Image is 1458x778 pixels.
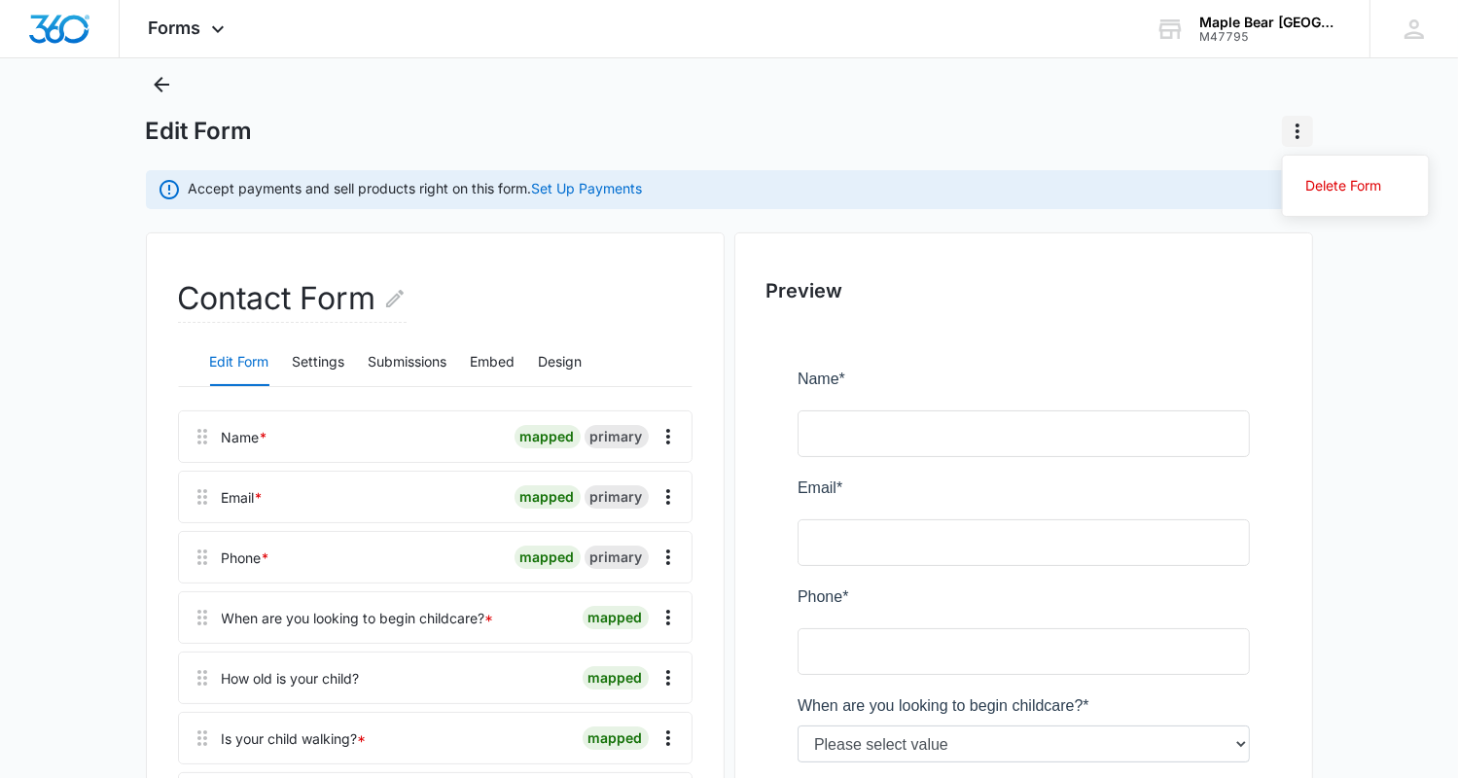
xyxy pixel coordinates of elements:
button: Delete Form [1283,171,1429,200]
button: Edit Form [210,339,269,386]
div: mapped [583,726,649,750]
div: mapped [583,666,649,690]
button: Settings [293,339,345,386]
button: Embed [471,339,516,386]
div: primary [585,425,649,448]
h1: Edit Form [146,117,253,146]
div: mapped [515,425,581,448]
button: Overflow Menu [653,602,684,633]
div: When are you looking to begin childcare? [222,608,494,628]
div: Name [222,427,268,447]
span: Forms [149,18,201,38]
button: Edit Form Name [383,275,407,322]
div: Delete Form [1306,179,1382,193]
button: Overflow Menu [653,421,684,452]
h2: Contact Form [178,275,407,323]
p: Accept payments and sell products right on this form. [189,178,643,198]
button: Overflow Menu [653,723,684,754]
button: Back [146,69,177,100]
div: primary [585,546,649,569]
button: Overflow Menu [653,542,684,573]
button: Submissions [369,339,447,386]
div: Is your child walking? [222,728,367,749]
button: Design [539,339,583,386]
button: Actions [1282,116,1313,147]
div: Email [222,487,264,508]
a: Set Up Payments [532,180,643,196]
h2: Preview [766,276,1281,305]
div: account id [1199,30,1341,44]
div: account name [1199,15,1341,30]
div: mapped [515,485,581,509]
div: primary [585,485,649,509]
div: mapped [583,606,649,629]
button: Overflow Menu [653,481,684,513]
div: mapped [515,546,581,569]
div: How old is your child? [222,668,360,689]
div: Phone [222,548,270,568]
button: Overflow Menu [653,662,684,693]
